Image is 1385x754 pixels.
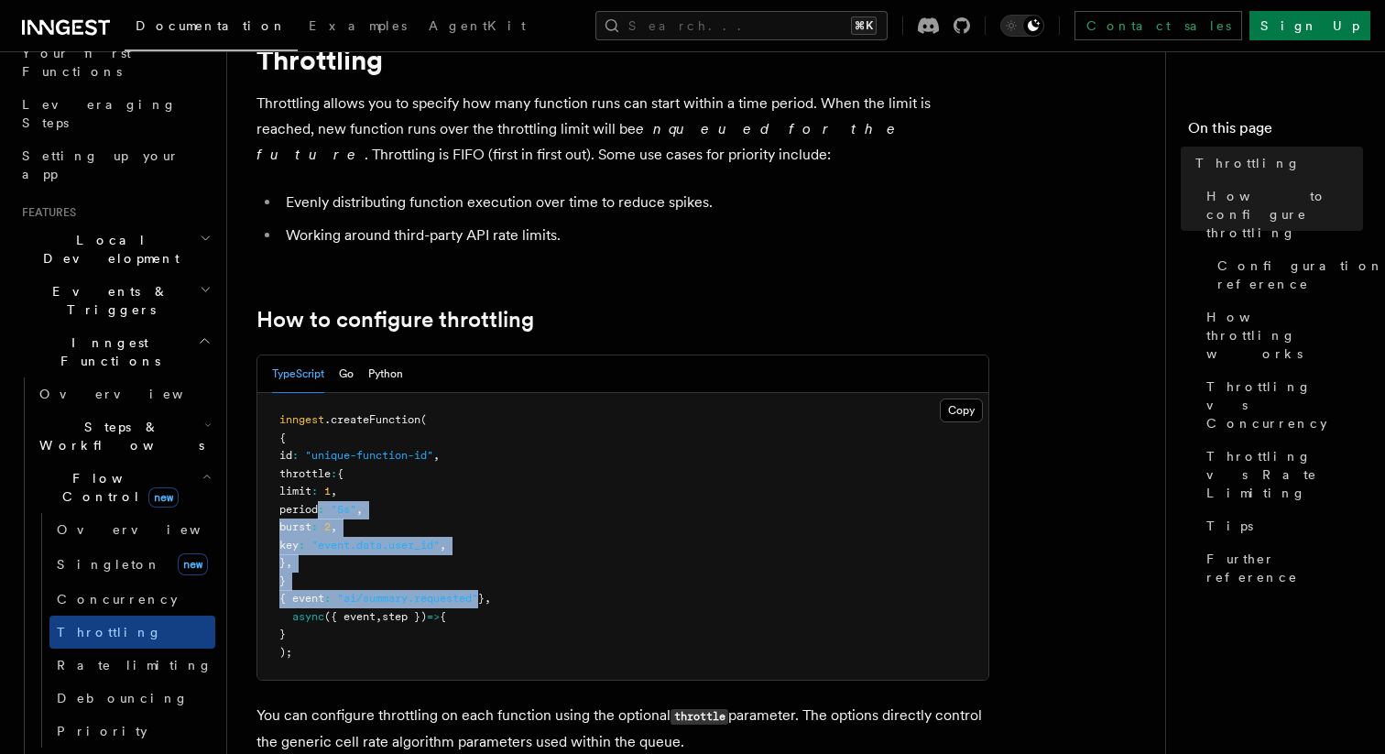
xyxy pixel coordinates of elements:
[331,520,337,533] span: ,
[595,11,888,40] button: Search...⌘K
[15,333,198,370] span: Inngest Functions
[1188,147,1363,180] a: Throttling
[279,449,292,462] span: id
[279,539,299,552] span: key
[1199,440,1363,509] a: Throttling vs Rate Limiting
[178,553,208,575] span: new
[256,307,534,333] a: How to configure throttling
[125,5,298,51] a: Documentation
[1199,180,1363,249] a: How to configure throttling
[1000,15,1044,37] button: Toggle dark mode
[279,485,311,497] span: limit
[1188,117,1363,147] h4: On this page
[15,37,215,88] a: Your first Functions
[478,592,485,605] span: }
[311,520,318,533] span: :
[420,413,427,426] span: (
[1217,257,1384,293] span: Configuration reference
[427,610,440,623] span: =>
[22,148,180,181] span: Setting up your app
[279,592,324,605] span: { event
[57,592,178,606] span: Concurrency
[22,97,177,130] span: Leveraging Steps
[15,205,76,220] span: Features
[32,469,202,506] span: Flow Control
[337,592,478,605] span: "ai/summary.requested"
[136,18,287,33] span: Documentation
[279,556,286,569] span: }
[440,539,446,552] span: ,
[272,355,324,393] button: TypeScript
[57,691,189,705] span: Debouncing
[292,449,299,462] span: :
[279,574,286,587] span: }
[292,610,324,623] span: async
[39,387,228,401] span: Overview
[15,282,200,319] span: Events & Triggers
[309,18,407,33] span: Examples
[57,522,245,537] span: Overview
[382,610,427,623] span: step })
[324,520,331,533] span: 2
[440,610,446,623] span: {
[15,326,215,377] button: Inngest Functions
[337,467,344,480] span: {
[318,503,324,516] span: :
[279,628,286,640] span: }
[1206,308,1363,363] span: How throttling works
[331,503,356,516] span: "5s"
[256,91,989,168] p: Throttling allows you to specify how many function runs can start within a time period. When the ...
[851,16,877,35] kbd: ⌘K
[15,231,200,268] span: Local Development
[49,682,215,715] a: Debouncing
[1206,517,1253,535] span: Tips
[32,513,215,748] div: Flow Controlnew
[331,485,337,497] span: ,
[256,43,989,76] h1: Throttling
[32,418,204,454] span: Steps & Workflows
[279,432,286,444] span: {
[49,583,215,616] a: Concurrency
[32,410,215,462] button: Steps & Workflows
[311,539,440,552] span: "event.data.user_id"
[671,709,728,725] code: throttle
[324,610,376,623] span: ({ event
[1249,11,1370,40] a: Sign Up
[1206,447,1363,502] span: Throttling vs Rate Limiting
[339,355,354,393] button: Go
[49,546,215,583] a: Singletonnew
[32,462,215,513] button: Flow Controlnew
[356,503,363,516] span: ,
[57,625,162,639] span: Throttling
[324,413,420,426] span: .createFunction
[1210,249,1363,301] a: Configuration reference
[1199,509,1363,542] a: Tips
[148,487,179,508] span: new
[940,399,983,422] button: Copy
[311,485,318,497] span: :
[324,485,331,497] span: 1
[305,449,433,462] span: "unique-function-id"
[1206,550,1363,586] span: Further reference
[1206,187,1363,242] span: How to configure throttling
[49,513,215,546] a: Overview
[286,556,292,569] span: ,
[1195,154,1301,172] span: Throttling
[1199,542,1363,594] a: Further reference
[1199,301,1363,370] a: How throttling works
[331,467,337,480] span: :
[433,449,440,462] span: ,
[279,503,318,516] span: period
[57,557,161,572] span: Singleton
[15,224,215,275] button: Local Development
[15,275,215,326] button: Events & Triggers
[1074,11,1242,40] a: Contact sales
[376,610,382,623] span: ,
[429,18,526,33] span: AgentKit
[280,190,989,215] li: Evenly distributing function execution over time to reduce spikes.
[485,592,491,605] span: ,
[57,658,213,672] span: Rate limiting
[279,413,324,426] span: inngest
[280,223,989,248] li: Working around third-party API rate limits.
[49,715,215,748] a: Priority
